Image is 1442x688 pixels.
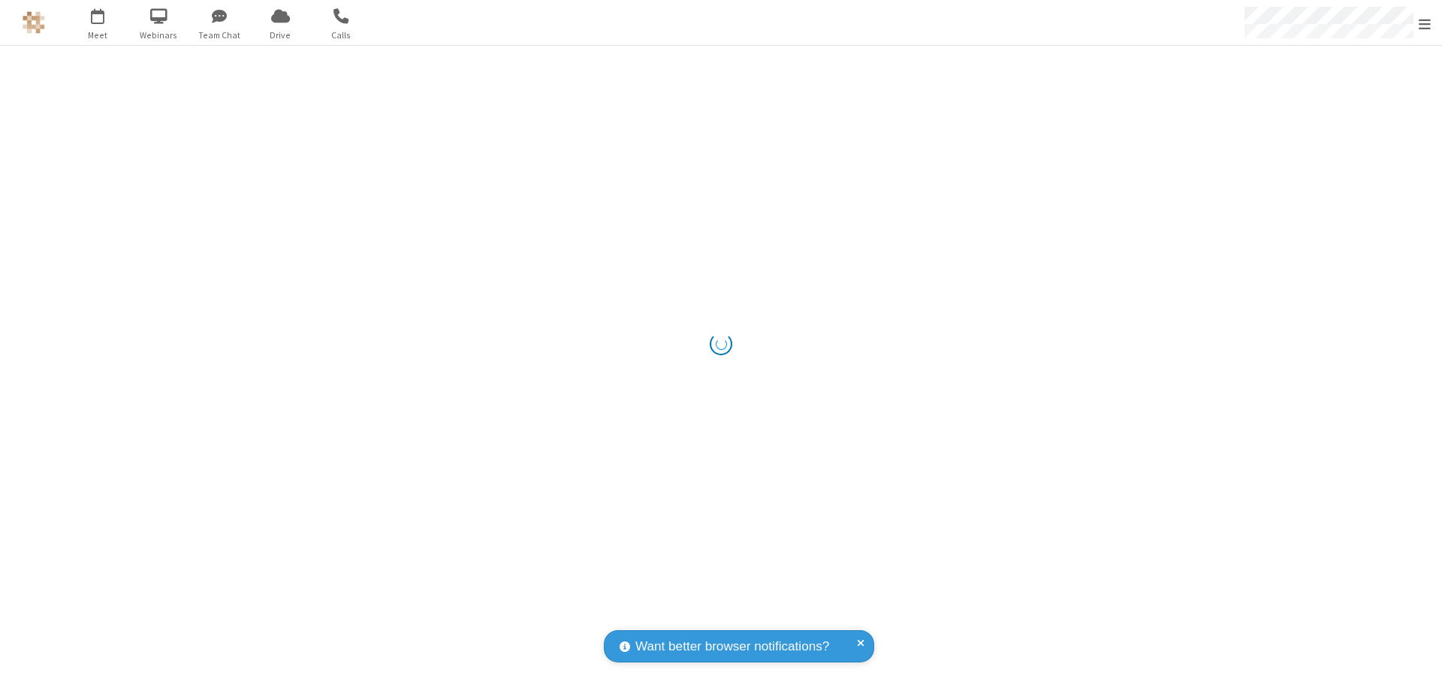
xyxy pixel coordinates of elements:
[70,29,126,42] span: Meet
[635,637,829,656] span: Want better browser notifications?
[252,29,309,42] span: Drive
[131,29,187,42] span: Webinars
[313,29,370,42] span: Calls
[192,29,248,42] span: Team Chat
[23,11,45,34] img: QA Selenium DO NOT DELETE OR CHANGE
